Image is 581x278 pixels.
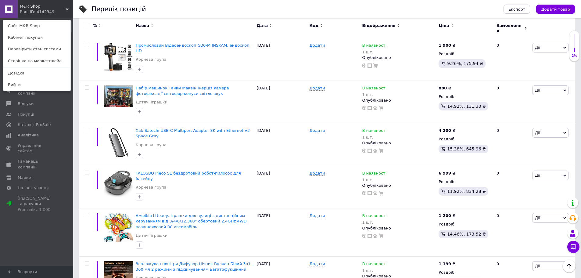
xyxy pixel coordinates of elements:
[18,101,34,107] span: Відгуки
[104,171,133,197] img: TALOSBO Pleco S1 беспроводной робот пылесос для бассейна
[136,142,167,148] a: Корнева група
[255,81,308,123] div: [DATE]
[497,23,523,34] span: Замовлення
[104,85,133,107] img: Набор машинок Тачки Маквин инерция камера фотофиксации мирофор конусы свет звук
[535,215,540,220] span: Дії
[136,23,149,28] span: Назва
[439,23,449,28] span: Ціна
[362,135,386,139] div: 1 шт.
[439,43,451,48] b: 1 900
[104,43,133,72] img: Промышленный Видеоэндоскоп G30-M INSKAM, эндоскоп HD
[563,260,576,273] button: Наверх
[362,268,386,273] div: 1 шт.
[136,43,249,53] a: Промисловий Відеоендоскоп G30-M INSKAM, ендоскоп HD
[310,262,325,266] span: Додати
[447,189,486,194] span: 11.92%, 834.28 ₴
[362,220,386,225] div: 1 шт.
[362,128,386,135] span: В наявності
[136,128,250,138] span: Хаб Satechi USB-C Multiport Adapter 8K with Ethernet V3 Space Gray
[310,213,325,218] span: Додати
[362,262,386,268] span: В наявності
[439,171,451,175] b: 6 999
[439,94,491,99] div: Роздріб
[362,43,386,49] span: В наявності
[493,208,531,257] div: 0
[362,86,386,92] span: В наявності
[20,4,66,9] span: M&R Shop
[310,86,325,91] span: Додати
[439,262,451,266] b: 1 199
[439,86,447,90] b: 880
[569,54,579,58] div: 2%
[447,104,486,109] span: 14.92%, 131.30 ₴
[104,213,133,242] img: Амфибия Ltteaoy, игрушки для улицы с дистанционным управлением от 3/4/6/12.360° вращающийся 2.4GH...
[3,43,70,55] a: Перевірити стан системи
[493,38,531,81] div: 0
[439,128,455,133] div: ₴
[107,128,129,158] img: Хаб Satechi USB-C Multiport Adapter 8K with Ethernet V3 Space Gray
[362,55,436,60] div: Опубліковано
[18,143,56,154] span: Управління сайтом
[447,232,486,236] span: 14.46%, 173.52 ₴
[535,88,540,92] span: Дії
[439,136,491,142] div: Роздріб
[362,178,386,182] div: 1 шт.
[535,173,540,178] span: Дії
[136,57,167,62] a: Корнева група
[439,222,491,227] div: Роздріб
[493,166,531,208] div: 0
[3,79,70,91] a: Вийти
[310,171,325,176] span: Додати
[536,5,575,14] button: Додати товар
[136,233,167,238] a: Дитячі іграшки
[91,6,146,13] div: Перелік позицій
[310,23,319,28] span: Код
[439,213,451,218] b: 1 200
[439,179,491,185] div: Роздріб
[93,23,97,28] span: %
[3,67,70,79] a: Довідка
[567,241,579,253] button: Чат з покупцем
[18,207,56,212] div: Prom мікс 1 000
[136,171,241,181] a: TALOSBO Pleco S1 бездротовий робот-пилосос для басейну
[362,98,436,103] div: Опубліковано
[136,86,229,96] a: Набір машинок Тачки Маквін інерція камера фотофіксації світофор конуси світло звук
[439,213,455,218] div: ₴
[3,55,70,67] a: Сторінка на маркетплейсі
[447,146,486,151] span: 15.38%, 645.96 ₴
[362,183,436,188] div: Опубліковано
[3,32,70,43] a: Кабінет покупця
[18,112,34,117] span: Покупці
[439,128,451,133] b: 4 200
[310,128,325,133] span: Додати
[447,61,483,66] span: 9.26%, 175.94 ₴
[20,9,45,15] div: Ваш ID: 4142349
[493,123,531,166] div: 0
[18,175,33,180] span: Маркет
[18,132,39,138] span: Аналітика
[255,166,308,208] div: [DATE]
[535,45,540,50] span: Дії
[255,208,308,257] div: [DATE]
[362,171,386,177] span: В наявності
[541,7,570,12] span: Додати товар
[255,38,308,81] div: [DATE]
[18,122,51,128] span: Каталог ProSale
[508,7,525,12] span: Експорт
[439,85,451,91] div: ₴
[136,185,167,190] a: Корнева група
[362,140,436,146] div: Опубліковано
[362,226,436,231] div: Опубліковано
[362,23,395,28] span: Відображення
[136,262,251,272] a: Зволожувач повітря Дифузор Нічник Вулкан Білий 3в1 360 мл 2 режими з підсвічуванням Багатофукційний
[255,123,308,166] div: [DATE]
[310,43,325,48] span: Додати
[136,213,247,229] a: Амфібія Ltteaoy, іграшки для вулиці з дистанційним керуванням від 3/4/6/12.360° обертовий 2.4GHz ...
[535,264,540,268] span: Дії
[439,261,455,267] div: ₴
[18,196,56,212] span: [PERSON_NAME] та рахунки
[136,99,167,105] a: Дитячі іграшки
